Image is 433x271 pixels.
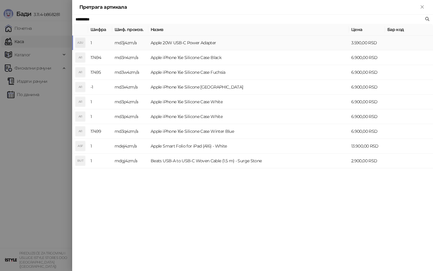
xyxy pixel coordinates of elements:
[88,95,112,109] td: 1
[112,80,148,95] td: md3x4zm/a
[112,24,148,36] th: Шиф. произв.
[75,141,85,151] div: ASF
[148,50,349,65] td: Apple iPhone 16e Silicone Case Black
[148,80,349,95] td: Apple iPhone 16e Silicone [GEOGRAPHIC_DATA]
[75,82,85,92] div: AI1
[349,50,385,65] td: 6.900,00 RSD
[112,95,148,109] td: md3p4zm/a
[349,65,385,80] td: 6.900,00 RSD
[112,154,148,168] td: mdgj4zm/a
[349,154,385,168] td: 2.900,00 RSD
[148,95,349,109] td: Apple iPhone 16e Silicone Case White
[75,38,85,48] div: A2U
[148,109,349,124] td: Apple iPhone 16e Silicone Case White
[112,139,148,154] td: mdej4zm/a
[88,80,112,95] td: -1
[112,124,148,139] td: md3q4zm/a
[79,4,419,11] div: Претрага артикала
[349,95,385,109] td: 6.900,00 RSD
[88,109,112,124] td: 1
[112,65,148,80] td: md3w4zm/a
[88,36,112,50] td: 1
[75,97,85,107] div: AI1
[75,112,85,121] div: AI1
[148,36,349,50] td: Apple 20W USB-C Power Adapter
[148,24,349,36] th: Назив
[112,50,148,65] td: md3n4zm/a
[88,124,112,139] td: 17499
[148,65,349,80] td: Apple iPhone 16e Silicone Case Fuchsia
[148,124,349,139] td: Apple iPhone 16e Silicone Case Winter Blue
[75,67,85,77] div: AI1
[148,154,349,168] td: Beats USB-A to USB-C Woven Cable (1.5 m) - Surge Stone
[88,65,112,80] td: 17495
[148,139,349,154] td: Apple Smart Folio for iPad (A16) - White
[349,124,385,139] td: 6.900,00 RSD
[349,109,385,124] td: 6.900,00 RSD
[88,139,112,154] td: 1
[75,156,85,166] div: BUT
[112,36,148,50] td: md3j4zm/a
[88,24,112,36] th: Шифра
[349,24,385,36] th: Цена
[88,50,112,65] td: 17494
[75,53,85,62] div: AI1
[419,4,426,11] button: Close
[75,126,85,136] div: AI1
[349,80,385,95] td: 6.900,00 RSD
[385,24,433,36] th: Бар код
[112,109,148,124] td: md3p4zm/a
[88,154,112,168] td: 1
[349,139,385,154] td: 13.900,00 RSD
[349,36,385,50] td: 3.590,00 RSD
